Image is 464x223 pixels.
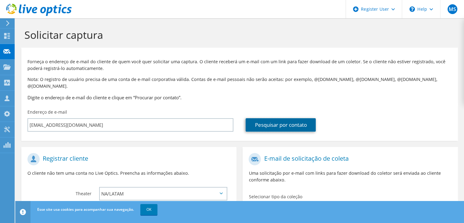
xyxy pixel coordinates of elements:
[27,58,452,72] p: Forneça o endereço de e-mail do cliente de quem você quer solicitar uma captura. O cliente recebe...
[409,6,415,12] svg: \n
[249,170,451,183] p: Uma solicitação por e-mail com links para fazer download do coletor será enviada ao cliente confo...
[249,153,448,165] h1: E-mail de solicitação de coleta
[140,204,157,215] a: OK
[37,207,134,212] span: Esse site usa cookies para acompanhar sua navegação.
[448,4,457,14] span: MS
[246,118,316,132] a: Pesquisar por contato
[27,94,452,101] h3: Digite o endereço de e-mail do cliente e clique em “Procurar por contato”.
[27,109,67,115] label: Endereço de e-mail
[27,76,452,90] p: Nota: O registro de usuário precisa de uma conta de e-mail corporativa válida. Contas de e-mail p...
[27,187,92,197] label: Theater
[27,153,227,165] h1: Registrar cliente
[24,28,452,41] h1: Solicitar captura
[27,170,230,177] p: O cliente não tem uma conta no Live Optics. Preencha as informações abaixo.
[249,194,302,200] label: Selecionar tipo da coleção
